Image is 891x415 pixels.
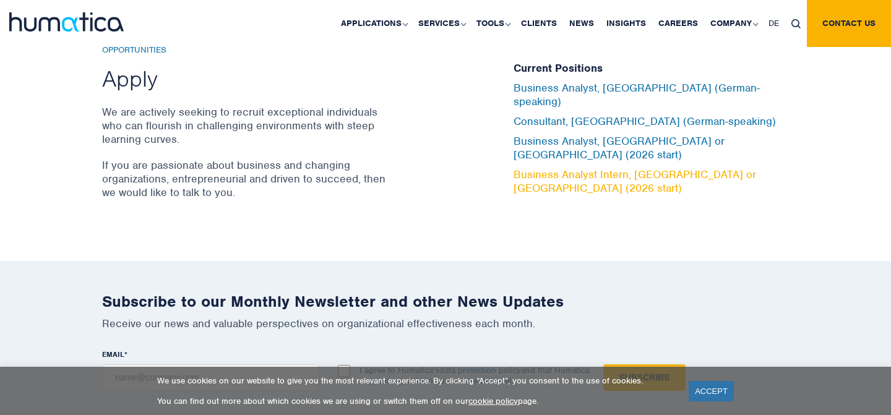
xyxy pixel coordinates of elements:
a: Consultant, [GEOGRAPHIC_DATA] (German-speaking) [514,114,776,128]
a: ACCEPT [689,381,734,401]
h6: Opportunities [102,45,390,56]
p: We are actively seeking to recruit exceptional individuals who can flourish in challenging enviro... [102,105,390,146]
img: search_icon [791,19,801,28]
a: Business Analyst, [GEOGRAPHIC_DATA] (German-speaking) [514,81,760,108]
span: DE [768,18,779,28]
h5: Current Positions [514,62,789,75]
a: Business Analyst Intern, [GEOGRAPHIC_DATA] or [GEOGRAPHIC_DATA] (2026 start) [514,168,756,195]
input: I agree to Humatica'sdata protection policyand that Humatica may use my data to contact me via em... [338,365,350,377]
input: Subscribe [603,364,685,391]
p: You can find out more about which cookies we are using or switch them off on our page. [157,396,673,406]
a: cookie policy [468,396,518,406]
a: data protection policy [439,365,521,375]
p: We use cookies on our website to give you the most relevant experience. By clicking “Accept”, you... [157,375,673,386]
span: EMAIL [102,349,124,359]
p: I agree to Humatica's and that Humatica may use my data to contact me via email. [359,365,590,386]
a: Business Analyst, [GEOGRAPHIC_DATA] or [GEOGRAPHIC_DATA] (2026 start) [514,134,725,161]
h2: Apply [102,64,390,93]
img: logo [9,12,124,32]
input: name@company.com [102,364,319,391]
p: Receive our news and valuable perspectives on organizational effectiveness each month. [102,317,789,330]
p: If you are passionate about business and changing organizations, entrepreneurial and driven to su... [102,158,390,199]
h2: Subscribe to our Monthly Newsletter and other News Updates [102,292,789,311]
